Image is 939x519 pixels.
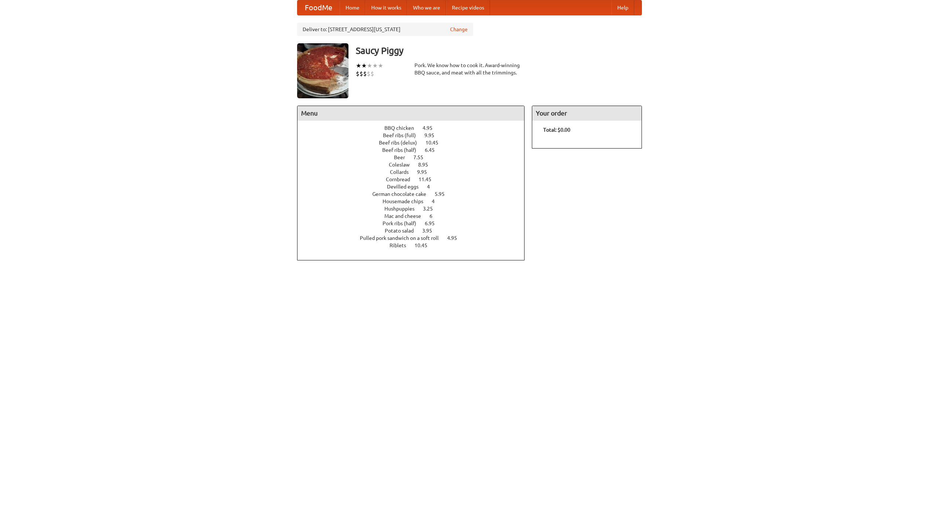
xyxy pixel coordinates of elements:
li: ★ [361,62,367,70]
span: 10.45 [414,242,435,248]
span: 6 [430,213,440,219]
span: 7.55 [413,154,431,160]
a: Collards 9.95 [390,169,441,175]
h3: Saucy Piggy [356,43,642,58]
span: 11.45 [419,176,439,182]
a: Help [611,0,634,15]
span: Pork ribs (half) [383,220,424,226]
a: Change [450,26,468,33]
a: Hushpuppies 3.25 [384,206,446,212]
span: 8.95 [418,162,435,168]
span: Coleslaw [389,162,417,168]
a: Beef ribs (full) 9.95 [383,132,448,138]
h4: Menu [297,106,524,121]
a: How it works [365,0,407,15]
a: Mac and cheese 6 [384,213,446,219]
a: Pulled pork sandwich on a soft roll 4.95 [360,235,471,241]
span: Cornbread [386,176,417,182]
span: Riblets [390,242,413,248]
span: Collards [390,169,416,175]
a: FoodMe [297,0,340,15]
li: $ [356,70,359,78]
a: Cornbread 11.45 [386,176,445,182]
span: Beef ribs (full) [383,132,423,138]
span: Potato salad [385,228,421,234]
a: German chocolate cake 5.95 [372,191,458,197]
a: Coleslaw 8.95 [389,162,442,168]
h4: Your order [532,106,642,121]
span: Beer [394,154,412,160]
a: Beef ribs (half) 6.45 [382,147,448,153]
a: Devilled eggs 4 [387,184,443,190]
span: 3.25 [423,206,440,212]
span: Housemade chips [383,198,431,204]
div: Deliver to: [STREET_ADDRESS][US_STATE] [297,23,473,36]
a: Who we are [407,0,446,15]
a: Housemade chips 4 [383,198,448,204]
li: $ [370,70,374,78]
span: 4 [432,198,442,204]
span: Beef ribs (delux) [379,140,424,146]
span: 6.95 [425,220,442,226]
li: $ [359,70,363,78]
span: Devilled eggs [387,184,426,190]
span: Mac and cheese [384,213,428,219]
a: Home [340,0,365,15]
span: Hushpuppies [384,206,422,212]
a: Beef ribs (delux) 10.45 [379,140,452,146]
span: 4.95 [423,125,440,131]
li: $ [367,70,370,78]
a: Riblets 10.45 [390,242,441,248]
a: Potato salad 3.95 [385,228,446,234]
li: ★ [372,62,378,70]
li: ★ [367,62,372,70]
span: 6.45 [425,147,442,153]
a: Recipe videos [446,0,490,15]
span: 4.95 [447,235,464,241]
span: 9.95 [417,169,434,175]
span: Beef ribs (half) [382,147,424,153]
span: 10.45 [425,140,446,146]
span: BBQ chicken [384,125,421,131]
span: 5.95 [435,191,452,197]
a: BBQ chicken 4.95 [384,125,446,131]
span: 4 [427,184,437,190]
li: $ [363,70,367,78]
span: Pulled pork sandwich on a soft roll [360,235,446,241]
span: 3.95 [422,228,439,234]
div: Pork. We know how to cook it. Award-winning BBQ sauce, and meat with all the trimmings. [414,62,525,76]
span: 9.95 [424,132,442,138]
b: Total: $0.00 [543,127,570,133]
a: Beer 7.55 [394,154,437,160]
li: ★ [356,62,361,70]
li: ★ [378,62,383,70]
a: Pork ribs (half) 6.95 [383,220,448,226]
span: German chocolate cake [372,191,434,197]
img: angular.jpg [297,43,348,98]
